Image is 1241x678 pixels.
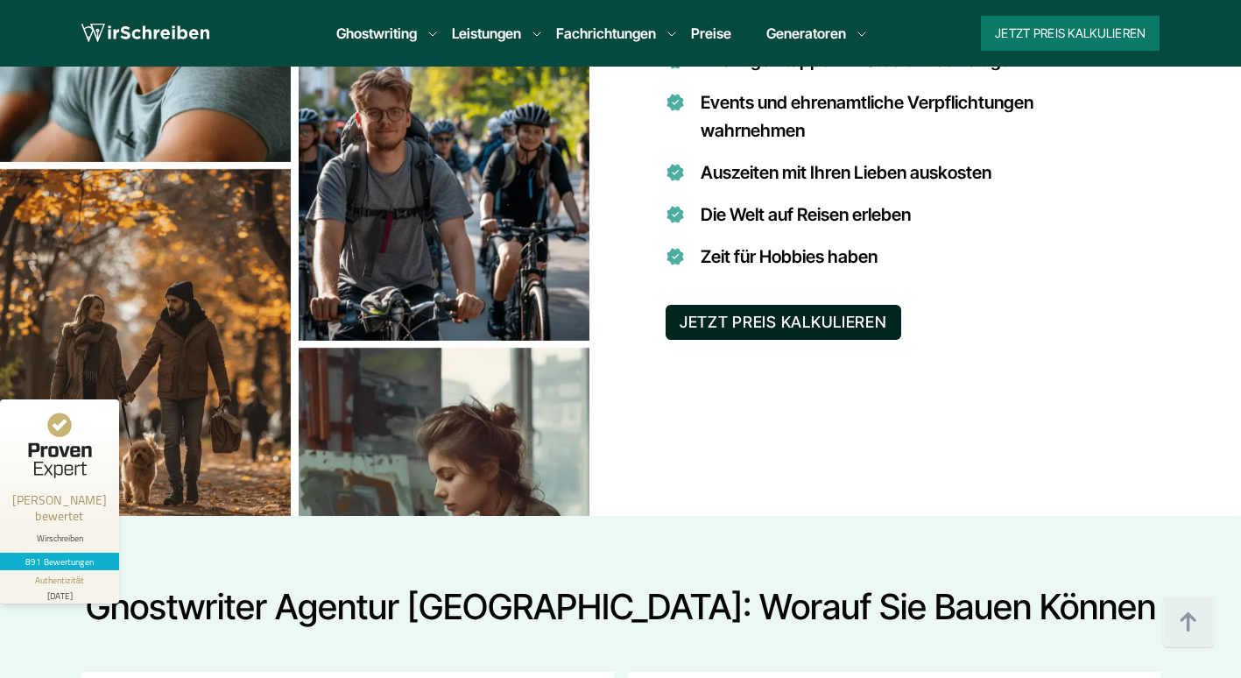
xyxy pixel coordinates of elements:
li: Events und ehrenamtliche Verpflichtungen wahrnehmen [701,88,1128,145]
li: Auszeiten mit Ihren Lieben auskosten [701,159,1128,187]
button: JETZT PREIS KALKULIEREN [666,305,901,340]
li: Die Welt auf Reisen erleben [701,201,1128,229]
div: Authentizität [35,574,85,587]
a: Preise [691,25,731,42]
a: Leistungen [452,23,521,44]
h2: Ghostwriter Agentur [GEOGRAPHIC_DATA]: Worauf Sie bauen können [81,586,1160,628]
button: Jetzt Preis kalkulieren [981,16,1160,51]
img: logo wirschreiben [81,20,209,46]
a: Generatoren [766,23,846,44]
img: button top [1162,597,1215,649]
div: Wirschreiben [7,533,112,544]
a: Ghostwriting [336,23,417,44]
li: Zeit für Hobbies haben [701,243,1128,271]
a: Fachrichtungen [556,23,656,44]
div: [DATE] [7,587,112,600]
